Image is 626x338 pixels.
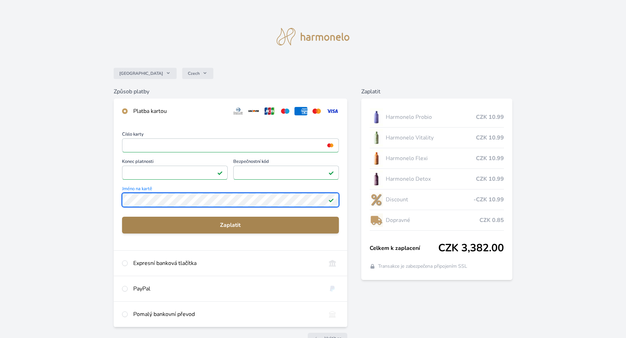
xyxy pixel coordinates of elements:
span: Harmonelo Flexi [386,154,476,163]
span: Transakce je zabezpečena připojením SSL [378,263,467,270]
img: paypal.svg [326,285,339,293]
span: CZK 10.99 [476,175,504,183]
h6: Zaplatit [361,87,512,96]
img: Platné pole [328,197,334,203]
img: discover.svg [247,107,260,115]
h6: Způsob platby [114,87,347,96]
div: Pomalý bankovní převod [133,310,320,318]
img: onlineBanking_CZ.svg [326,259,339,267]
span: CZK 10.99 [476,154,504,163]
span: Číslo karty [122,132,339,138]
span: Discount [386,195,474,204]
img: maestro.svg [279,107,292,115]
img: DETOX_se_stinem_x-lo.jpg [370,170,383,188]
span: Celkem k zaplacení [370,244,438,252]
img: visa.svg [326,107,339,115]
span: Czech [188,71,200,76]
span: Harmonelo Probio [386,113,476,121]
img: discount-lo.png [370,191,383,208]
input: Jméno na kartěPlatné pole [122,193,339,207]
img: CLEAN_PROBIO_se_stinem_x-lo.jpg [370,108,383,126]
div: Platba kartou [133,107,226,115]
span: Harmonelo Vitality [386,134,476,142]
img: mc.svg [310,107,323,115]
button: Czech [182,68,213,79]
button: [GEOGRAPHIC_DATA] [114,68,177,79]
img: amex.svg [294,107,307,115]
img: Platné pole [217,170,223,175]
iframe: Iframe pro bezpečnostní kód [236,168,336,178]
img: jcb.svg [263,107,276,115]
span: CZK 10.99 [476,134,504,142]
iframe: Iframe pro číslo karty [125,141,336,150]
img: diners.svg [232,107,245,115]
span: Dopravné [386,216,479,224]
span: -CZK 10.99 [474,195,504,204]
img: CLEAN_FLEXI_se_stinem_x-hi_(1)-lo.jpg [370,150,383,167]
span: Jméno na kartě [122,187,339,193]
span: CZK 0.85 [479,216,504,224]
span: Harmonelo Detox [386,175,476,183]
img: logo.svg [277,28,349,45]
span: Bezpečnostní kód [233,159,339,166]
div: Expresní banková tlačítka [133,259,320,267]
span: Konec platnosti [122,159,228,166]
span: CZK 3,382.00 [438,242,504,254]
img: bankTransfer_IBAN.svg [326,310,339,318]
img: Platné pole [328,170,334,175]
span: CZK 10.99 [476,113,504,121]
span: Zaplatit [128,221,333,229]
span: [GEOGRAPHIC_DATA] [119,71,163,76]
div: PayPal [133,285,320,293]
button: Zaplatit [122,217,339,233]
img: CLEAN_VITALITY_se_stinem_x-lo.jpg [370,129,383,146]
iframe: Iframe pro datum vypršení platnosti [125,168,225,178]
img: mc [326,142,335,149]
img: delivery-lo.png [370,211,383,229]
